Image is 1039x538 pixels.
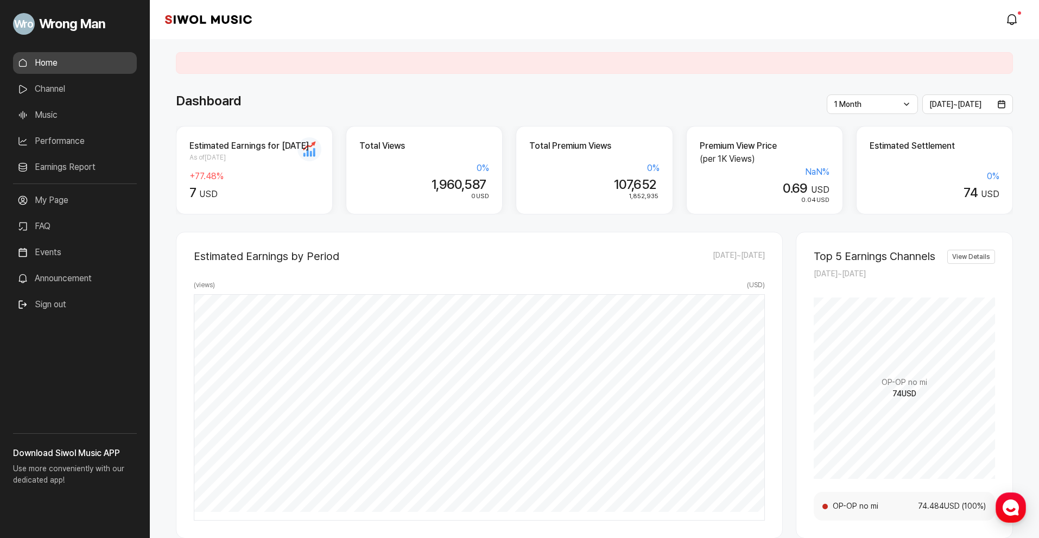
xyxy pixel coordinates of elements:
h2: Premium View Price [700,140,829,153]
h2: Total Views [359,140,489,153]
div: 0 % [870,170,999,183]
a: View Details [947,250,995,264]
span: 7 [189,185,196,200]
span: [DATE] ~ [DATE] [929,100,981,109]
span: ( views ) [194,280,215,290]
a: Announcement [13,268,137,289]
span: ( 100 %) [960,501,986,512]
h2: Estimated Earnings for [DATE] [189,140,319,153]
span: 1,852,935 [629,192,658,200]
span: 107,652 [614,176,656,192]
div: USD [189,185,319,201]
h2: Estimated Settlement [870,140,999,153]
div: USD [700,181,829,197]
div: NaN % [700,166,829,179]
a: Home [13,52,137,74]
h2: Estimated Earnings by Period [194,250,339,263]
h2: Top 5 Earnings Channels [814,250,935,263]
a: FAQ [13,216,137,237]
span: 74 [964,185,978,200]
a: My Page [13,189,137,211]
div: USD [359,192,489,201]
span: As of [DATE] [189,153,319,162]
div: USD [700,195,829,205]
p: Use more conveniently with our dedicated app! [13,460,137,495]
a: Events [13,242,137,263]
span: 74.484 USD [909,501,960,512]
a: modal.notifications [1002,9,1024,30]
p: (per 1K Views) [700,153,829,166]
a: Music [13,104,137,126]
div: USD [870,185,999,201]
span: Wrong Man [39,14,105,34]
span: 74 USD [892,388,916,400]
a: Channel [13,78,137,100]
span: 0.04 [801,196,816,204]
button: [DATE]~[DATE] [922,94,1013,114]
a: Earnings Report [13,156,137,178]
span: OP-OP no mi [832,501,909,512]
button: Sign out [13,294,71,315]
div: + 77.48 % [189,170,319,183]
h3: Download Siwol Music APP [13,447,137,460]
a: Go to My Profile [13,9,137,39]
span: 0.69 [783,180,808,196]
div: 0 % [359,162,489,175]
h1: Dashboard [176,91,241,111]
a: Performance [13,130,137,152]
span: ( USD ) [747,280,765,290]
span: 1,960,587 [432,176,486,192]
div: 0 % [529,162,659,175]
span: [DATE] ~ [DATE] [814,269,866,278]
span: [DATE] ~ [DATE] [713,250,765,263]
span: 1 Month [834,100,861,109]
h2: Total Premium Views [529,140,659,153]
span: OP-OP no mi [882,377,927,388]
span: 0 [471,192,476,200]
